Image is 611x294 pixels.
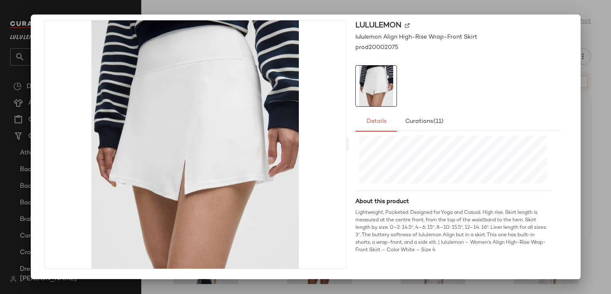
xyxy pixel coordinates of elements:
[355,197,550,206] div: About this product
[405,118,444,125] span: Curations
[355,209,550,254] div: Lightweight, Pocketed. Designed for Yoga and Casual. High rise. Skirt length is measured at the c...
[366,118,387,125] span: Details
[355,43,398,52] span: prod20002075
[355,20,402,31] span: lululemon
[433,118,443,125] span: (11)
[355,33,477,42] span: lululemon Align High-Rise Wrap-Front Skirt
[44,20,346,269] img: LW8AO2S_0002_1
[405,23,410,28] img: svg%3e
[356,66,397,106] img: LW8AO2S_0002_1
